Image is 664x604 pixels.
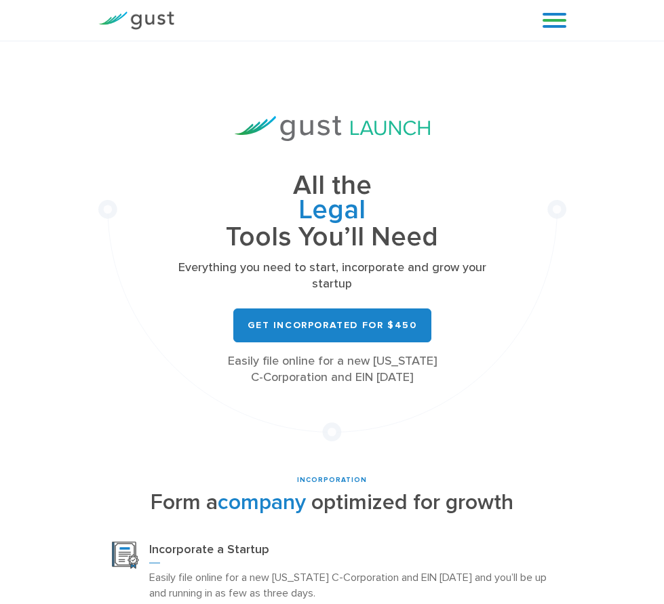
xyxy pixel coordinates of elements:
img: Gust Launch Logo [235,116,430,141]
a: Get Incorporated for $450 [233,308,431,342]
h3: Incorporate a Startup [149,542,553,563]
img: Incorporation Icon [112,542,139,569]
span: Legal [168,198,496,225]
h1: All the Tools You’ll Need [168,174,496,250]
span: company [218,489,306,515]
h2: Form a optimized for growth [98,491,566,515]
p: Everything you need to start, incorporate and grow your startup [168,260,496,292]
div: Easily file online for a new [US_STATE] C-Corporation and EIN [DATE] [168,353,496,386]
div: INCORPORATION [98,475,566,485]
img: Gust Logo [98,12,174,30]
p: Easily file online for a new [US_STATE] C-Corporation and EIN [DATE] and you’ll be up and running... [149,569,553,601]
